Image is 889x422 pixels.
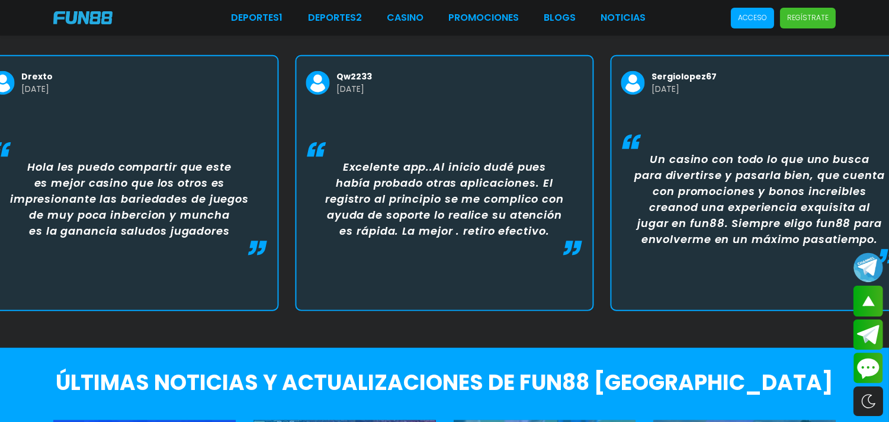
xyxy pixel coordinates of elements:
[232,11,283,25] a: Deportes1
[308,11,362,25] a: Deportes2
[853,386,883,416] div: Switch theme
[853,286,883,316] button: scroll up
[53,11,113,24] img: Company Logo
[22,71,53,83] p: drexto
[652,71,717,83] p: sergiolopez67
[448,11,519,25] a: Promociones
[544,11,576,25] a: BLOGS
[853,353,883,383] button: Contact customer service
[337,83,365,95] p: [DATE]
[387,11,423,25] a: CASINO
[53,357,836,408] h2: Últimas noticias y actualizaciones de FUN88 [GEOGRAPHIC_DATA]
[853,252,883,283] button: Join telegram channel
[853,319,883,350] button: Join telegram
[738,12,767,23] p: Acceso
[311,159,579,239] p: Excelente app..Al inicio dudé pues había probado otras aplicaciones. El registro al principio se ...
[601,11,646,25] a: NOTICIAS
[787,12,829,23] p: Regístrate
[337,71,373,83] p: qw2233
[652,83,680,95] p: [DATE]
[22,83,50,95] p: [DATE]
